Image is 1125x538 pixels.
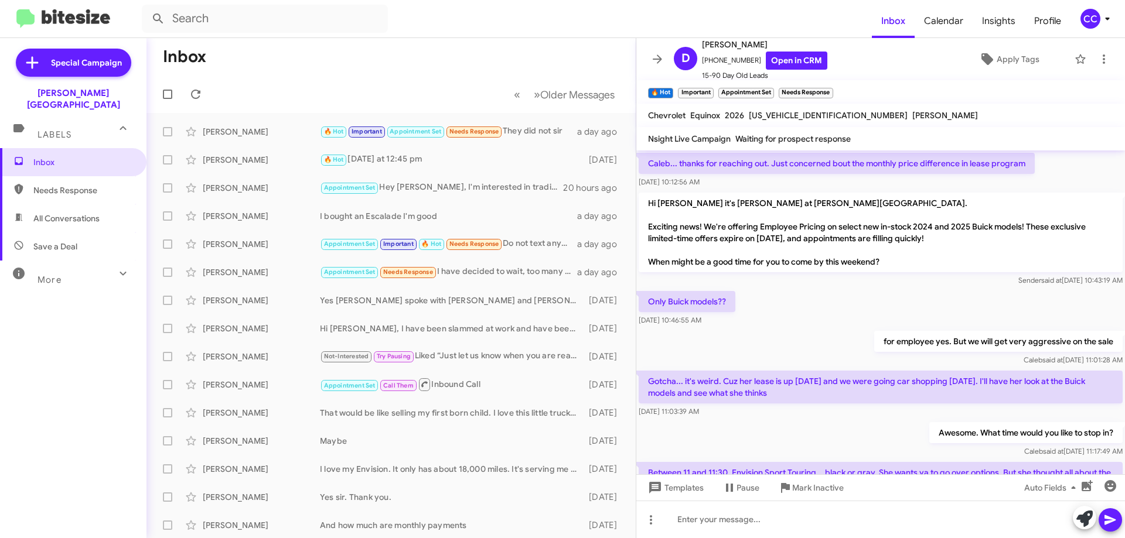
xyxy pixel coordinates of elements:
span: [PERSON_NAME] [702,37,827,52]
p: Between 11 and 11:30, Envision Sport Touring... black or gray. She wants ya to go over options. B... [639,462,1123,495]
a: Calendar [915,4,973,38]
div: a day ago [577,238,626,250]
span: Inbox [33,156,133,168]
span: » [534,87,540,102]
span: Mark Inactive [792,477,844,498]
nav: Page navigation example [507,83,622,107]
div: [PERSON_NAME] [203,519,320,531]
p: Gotcha... it's weird. Cuz her lease is up [DATE] and we were going car shopping [DATE]. I'll have... [639,371,1123,403]
div: 20 hours ago [563,182,626,194]
span: [US_VEHICLE_IDENTIFICATION_NUMBER] [749,110,908,121]
div: And how much are monthly payments [320,519,583,531]
div: Hi [PERSON_NAME], I have been slammed at work and have been busy....but I will reach out to [PERS... [320,323,583,334]
span: Templates [646,477,704,498]
span: [DATE] 10:12:56 AM [639,177,700,186]
span: D [681,49,690,68]
span: [DATE] 11:03:39 AM [639,407,699,416]
span: Appointment Set [324,184,376,191]
div: [DATE] [583,351,626,362]
p: Only Buick models?? [639,291,735,312]
div: Inbound Call [320,377,583,392]
span: Auto Fields [1024,477,1080,498]
button: Previous [507,83,527,107]
div: [DATE] [583,294,626,306]
span: Inbox [872,4,915,38]
span: Call Them [383,382,414,389]
div: [DATE] at 12:45 pm [320,153,583,166]
div: [PERSON_NAME] [203,210,320,222]
span: Appointment Set [324,382,376,389]
div: [PERSON_NAME] [203,294,320,306]
div: [DATE] [583,435,626,447]
input: Search [142,5,388,33]
button: Apply Tags [949,49,1069,70]
span: Try Pausing [377,352,411,360]
a: Special Campaign [16,49,131,77]
span: Needs Response [449,240,499,248]
div: [PERSON_NAME] [203,435,320,447]
div: Yes [PERSON_NAME] spoke with [PERSON_NAME] and [PERSON_NAME] about the truck, but we were still o... [320,294,583,306]
span: [DATE] 10:46:55 AM [639,316,701,324]
p: Awesome. What time would you like to stop in? [929,422,1123,443]
div: [PERSON_NAME] [203,323,320,334]
span: Apply Tags [997,49,1039,70]
span: said at [1042,355,1063,364]
span: Appointment Set [324,240,376,248]
div: [DATE] [583,407,626,419]
div: [PERSON_NAME] [203,351,320,362]
p: for employee yes. But we will get very aggressive on the sale [874,331,1123,352]
button: Next [527,83,622,107]
div: [DATE] [583,379,626,390]
span: 2026 [725,110,744,121]
span: Special Campaign [51,57,122,68]
button: CC [1071,9,1112,29]
span: Pause [737,477,759,498]
span: Chevrolet [648,110,686,121]
span: More [37,275,62,285]
p: Hi [PERSON_NAME] it's [PERSON_NAME] at [PERSON_NAME][GEOGRAPHIC_DATA]. Exciting news! We're offer... [639,193,1123,272]
span: Appointment Set [324,268,376,276]
span: said at [1043,447,1063,455]
button: Mark Inactive [769,477,853,498]
div: a day ago [577,126,626,138]
span: Appointment Set [390,128,441,135]
span: Important [383,240,414,248]
span: Not-Interested [324,352,369,360]
div: They did not sir [320,125,577,138]
span: Older Messages [540,88,615,101]
span: 🔥 Hot [324,156,344,163]
div: [DATE] [583,491,626,503]
button: Auto Fields [1015,477,1090,498]
div: [DATE] [583,323,626,334]
p: Caleb... thanks for reaching out. Just concerned bout the monthly price difference in lease program [639,153,1035,174]
span: 🔥 Hot [324,128,344,135]
a: Profile [1025,4,1071,38]
div: [DATE] [583,519,626,531]
div: [PERSON_NAME] [203,491,320,503]
div: Liked “Just let us know when you are ready.” [320,349,583,363]
span: Equinox [690,110,720,121]
div: a day ago [577,266,626,278]
div: Do not text anymore I no longer have a car [320,237,577,251]
small: 🔥 Hot [648,88,673,98]
a: Insights [973,4,1025,38]
div: [DATE] [583,154,626,166]
button: Pause [713,477,769,498]
div: a day ago [577,210,626,222]
div: [PERSON_NAME] [203,154,320,166]
div: [DATE] [583,463,626,475]
div: [PERSON_NAME] [203,463,320,475]
span: 15-90 Day Old Leads [702,70,827,81]
span: Important [352,128,382,135]
span: Caleb [DATE] 11:01:28 AM [1024,355,1123,364]
span: Nsight Live Campaign [648,133,731,144]
button: Templates [636,477,713,498]
small: Important [678,88,713,98]
div: Maybe [320,435,583,447]
div: [PERSON_NAME] [203,238,320,250]
span: Caleb [DATE] 11:17:49 AM [1024,447,1123,455]
div: [PERSON_NAME] [203,126,320,138]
